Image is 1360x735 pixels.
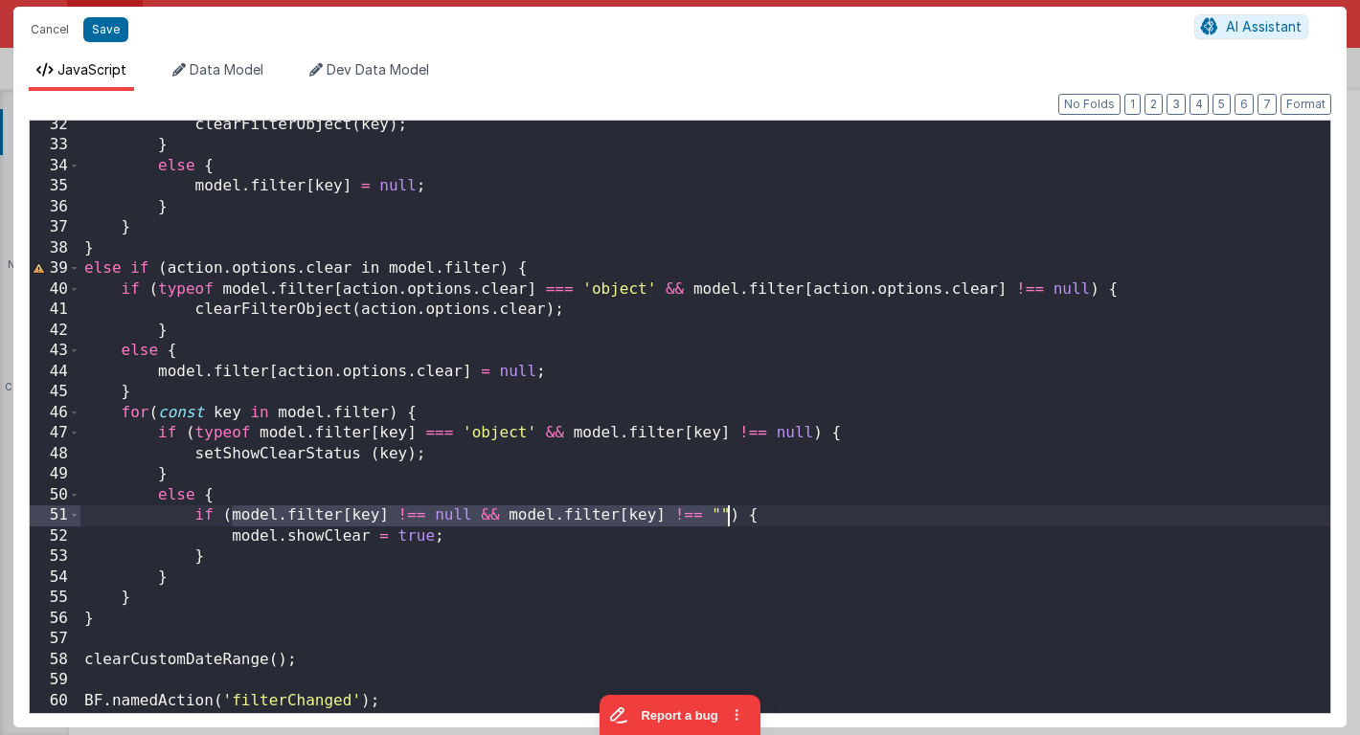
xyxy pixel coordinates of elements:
div: 37 [30,217,80,238]
div: 51 [30,505,80,526]
button: 2 [1145,94,1163,115]
iframe: Marker.io feedback button [600,695,760,735]
button: 4 [1190,94,1209,115]
span: Data Model [190,61,263,78]
div: 43 [30,341,80,362]
div: 41 [30,300,80,321]
span: Dev Data Model [327,61,429,78]
div: 58 [30,650,80,671]
button: 5 [1213,94,1231,115]
div: 50 [30,485,80,506]
button: No Folds [1058,94,1121,115]
button: 3 [1167,94,1186,115]
div: 34 [30,156,80,177]
div: 38 [30,238,80,259]
button: 1 [1124,94,1141,115]
div: 60 [30,691,80,712]
div: 33 [30,135,80,156]
button: Format [1281,94,1331,115]
div: 52 [30,526,80,547]
div: 49 [30,464,80,485]
button: 6 [1235,94,1254,115]
div: 59 [30,670,80,691]
button: Save [83,17,128,42]
div: 39 [30,258,80,279]
div: 36 [30,197,80,218]
div: 45 [30,382,80,403]
div: 32 [30,115,80,136]
div: 42 [30,321,80,342]
div: 47 [30,423,80,444]
span: AI Assistant [1226,18,1302,34]
div: 54 [30,568,80,589]
div: 46 [30,403,80,424]
div: 53 [30,546,80,568]
span: JavaScript [57,61,126,78]
button: AI Assistant [1194,14,1308,39]
button: 7 [1258,94,1277,115]
div: 56 [30,609,80,630]
div: 48 [30,444,80,465]
div: 40 [30,279,80,301]
button: Cancel [21,16,79,43]
div: 35 [30,176,80,197]
div: 44 [30,362,80,383]
div: 55 [30,588,80,609]
div: 57 [30,629,80,650]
